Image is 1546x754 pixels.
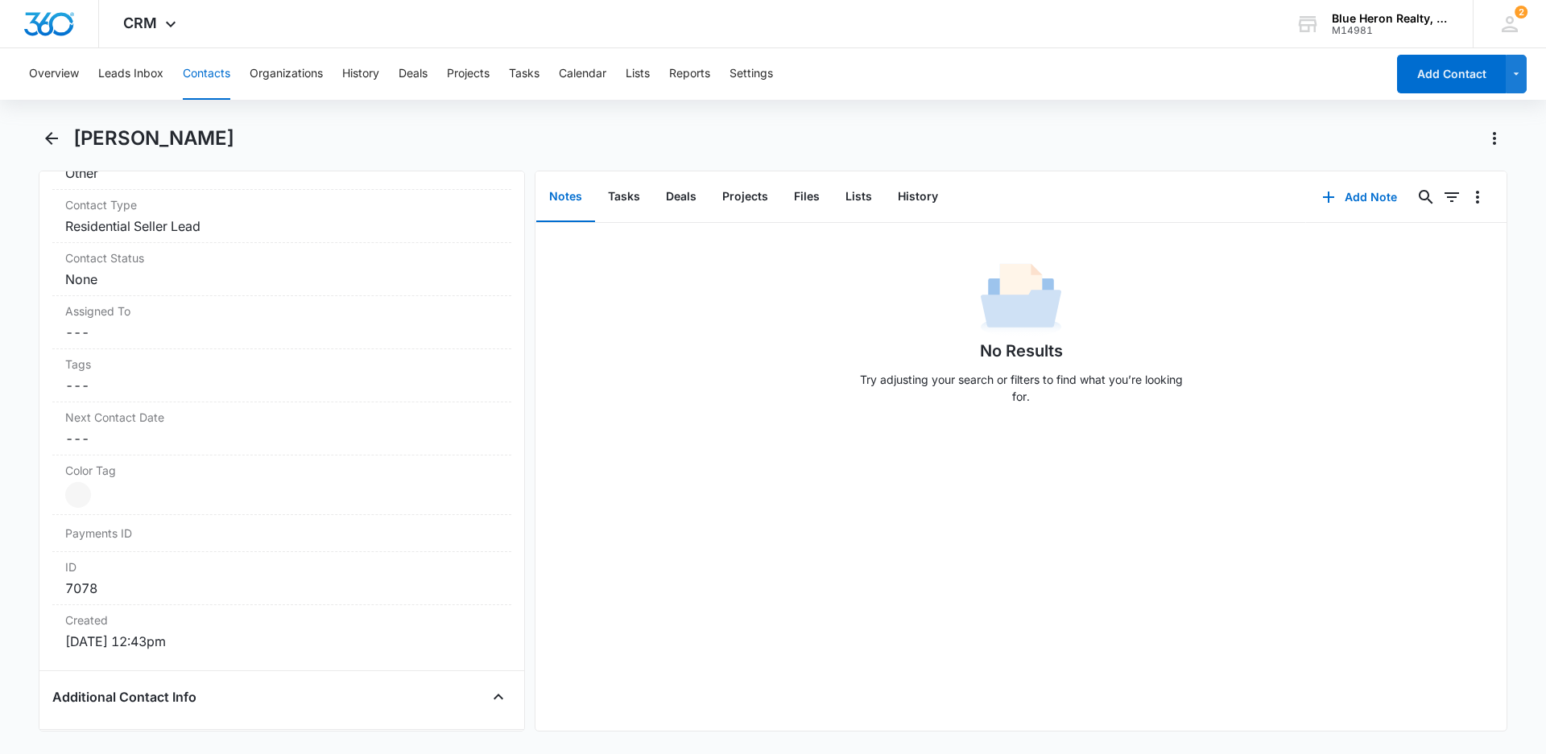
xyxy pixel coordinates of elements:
[52,402,511,455] div: Next Contact Date---
[595,172,653,222] button: Tasks
[123,14,157,31] span: CRM
[559,48,606,100] button: Calendar
[653,172,709,222] button: Deals
[669,48,710,100] button: Reports
[730,48,773,100] button: Settings
[981,258,1061,339] img: No Data
[852,371,1190,405] p: Try adjusting your search or filters to find what you’re looking for.
[833,172,885,222] button: Lists
[183,48,230,100] button: Contacts
[65,612,498,628] dt: Created
[65,429,498,448] dd: ---
[1306,178,1413,216] button: Add Note
[65,216,498,236] dd: Residential Seller Lead
[52,190,511,243] div: Contact TypeResidential Seller Lead
[29,48,79,100] button: Overview
[65,196,498,213] label: Contact Type
[399,48,428,100] button: Deals
[39,126,64,151] button: Back
[65,462,498,479] label: Color Tag
[65,409,498,426] label: Next Contact Date
[98,48,163,100] button: Leads Inbox
[65,558,498,575] dt: ID
[65,323,498,342] dd: ---
[885,172,951,222] button: History
[342,48,379,100] button: History
[1465,184,1490,210] button: Overflow Menu
[980,339,1063,363] h1: No Results
[1397,55,1506,93] button: Add Contact
[486,684,511,710] button: Close
[1515,6,1527,19] span: 2
[536,172,595,222] button: Notes
[65,356,498,373] label: Tags
[1482,126,1507,151] button: Actions
[781,172,833,222] button: Files
[52,515,511,552] div: Payments ID
[509,48,539,100] button: Tasks
[52,605,511,657] div: Created[DATE] 12:43pm
[709,172,781,222] button: Projects
[1413,184,1439,210] button: Search...
[65,303,498,319] label: Assigned To
[65,376,498,395] dd: ---
[1332,25,1449,36] div: account id
[1332,12,1449,25] div: account name
[65,525,174,542] dt: Payments ID
[1515,6,1527,19] div: notifications count
[52,349,511,402] div: Tags---
[52,296,511,349] div: Assigned To---
[73,126,234,150] h1: [PERSON_NAME]
[65,579,498,598] dd: 7078
[65,270,498,289] dd: None
[52,243,511,296] div: Contact StatusNone
[52,552,511,605] div: ID7078
[1439,184,1465,210] button: Filters
[65,249,498,266] label: Contact Status
[250,48,323,100] button: Organizations
[447,48,490,100] button: Projects
[65,632,498,651] dd: [DATE] 12:43pm
[52,455,511,515] div: Color Tag
[626,48,650,100] button: Lists
[65,163,498,183] dd: Other
[52,687,196,707] h4: Additional Contact Info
